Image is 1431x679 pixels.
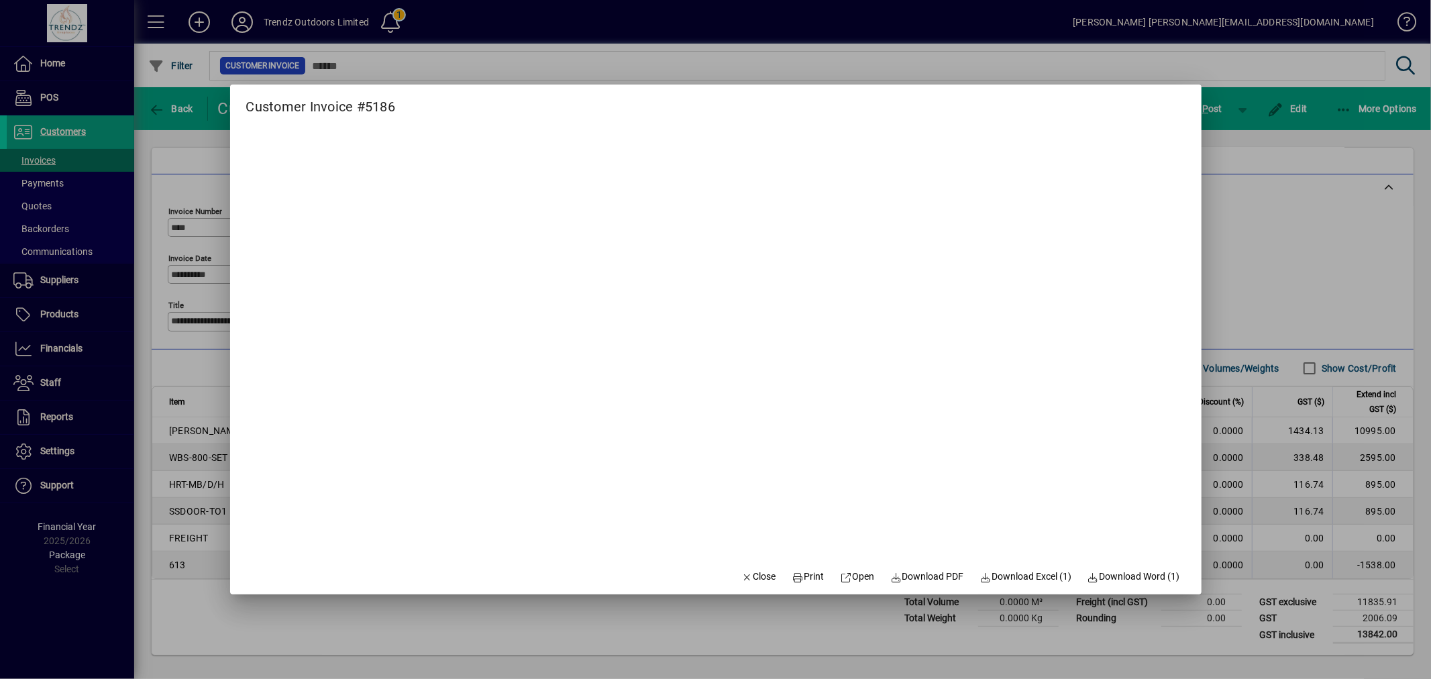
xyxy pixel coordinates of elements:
[1082,565,1185,589] button: Download Word (1)
[890,570,964,584] span: Download PDF
[741,570,776,584] span: Close
[975,565,1077,589] button: Download Excel (1)
[1088,570,1180,584] span: Download Word (1)
[736,565,782,589] button: Close
[230,85,412,117] h2: Customer Invoice #5186
[841,570,875,584] span: Open
[792,570,825,584] span: Print
[980,570,1072,584] span: Download Excel (1)
[835,565,880,589] a: Open
[787,565,830,589] button: Print
[885,565,969,589] a: Download PDF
